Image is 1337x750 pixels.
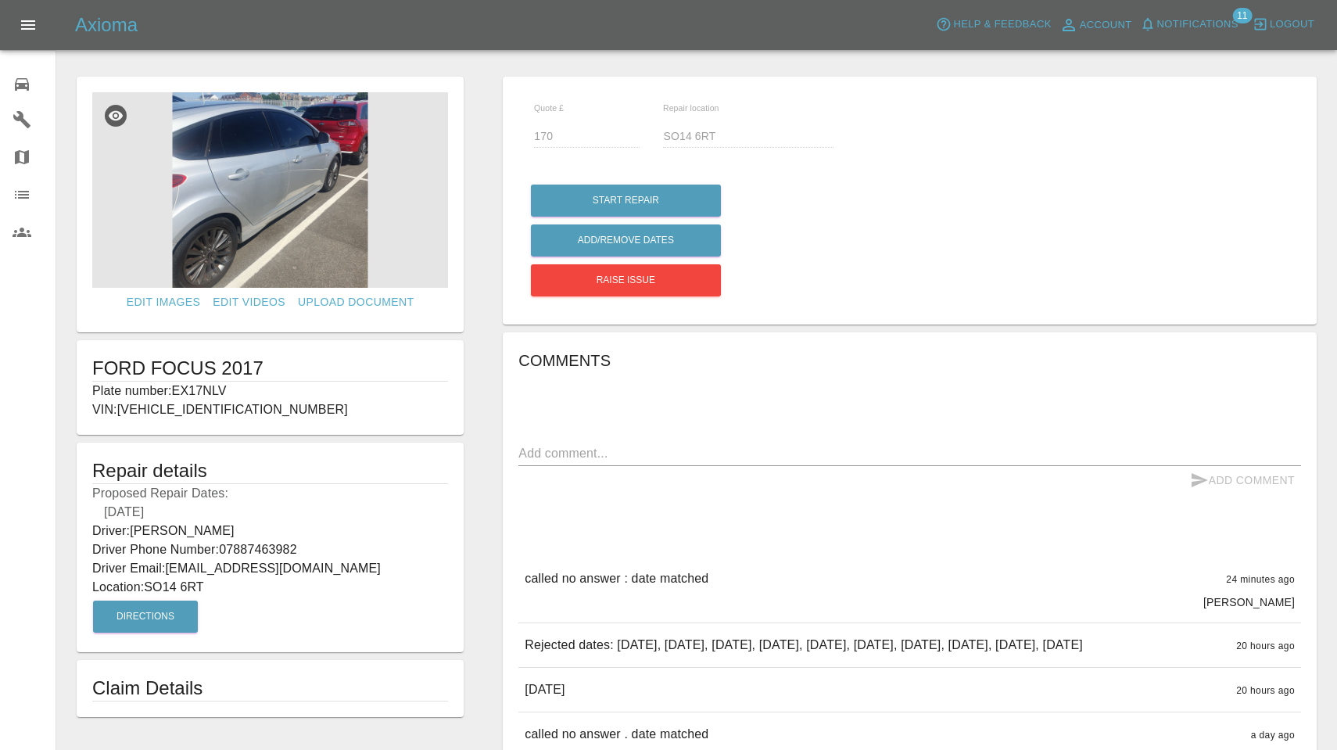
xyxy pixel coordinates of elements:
h1: Claim Details [92,676,448,701]
button: Notifications [1136,13,1242,37]
img: 40cd1631-9ed3-4151-a68b-a6531febdf06 [92,92,448,288]
span: 24 minutes ago [1226,574,1295,585]
p: Rejected dates: [DATE], [DATE], [DATE], [DATE], [DATE], [DATE], [DATE], [DATE], [DATE], [DATE] [525,636,1083,655]
p: Driver Phone Number: 07887463982 [92,540,448,559]
span: a day ago [1251,730,1295,741]
p: called no answer : date matched [525,569,708,588]
p: Driver: [PERSON_NAME] [92,522,448,540]
button: Raise issue [531,264,721,296]
p: Plate number: EX17NLV [92,382,448,400]
p: Proposed Repair Dates: [92,484,448,522]
h5: Repair details [92,458,448,483]
h1: FORD FOCUS 2017 [92,356,448,381]
button: Help & Feedback [932,13,1055,37]
span: 11 [1232,8,1252,23]
span: Quote £ [534,103,564,113]
button: Open drawer [9,6,47,44]
h6: Comments [518,348,1301,373]
span: Account [1080,16,1132,34]
div: [DATE] [92,503,448,522]
button: Directions [93,601,198,633]
span: 20 hours ago [1236,641,1295,651]
a: Edit Videos [206,288,292,317]
span: Notifications [1157,16,1238,34]
span: Repair location [663,103,719,113]
a: Edit Images [120,288,206,317]
button: Start Repair [531,185,721,217]
button: Add/Remove Dates [531,224,721,257]
span: Help & Feedback [953,16,1051,34]
a: Upload Document [292,288,420,317]
a: Account [1056,13,1136,38]
p: called no answer . date matched [525,725,708,744]
h5: Axioma [75,13,138,38]
p: VIN: [VEHICLE_IDENTIFICATION_NUMBER] [92,400,448,419]
p: Driver Email: [EMAIL_ADDRESS][DOMAIN_NAME] [92,559,448,578]
p: [DATE] [525,680,565,699]
span: Logout [1270,16,1314,34]
p: Location: SO14 6RT [92,578,448,597]
button: Logout [1249,13,1318,37]
span: 20 hours ago [1236,685,1295,696]
p: [PERSON_NAME] [1203,594,1295,610]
